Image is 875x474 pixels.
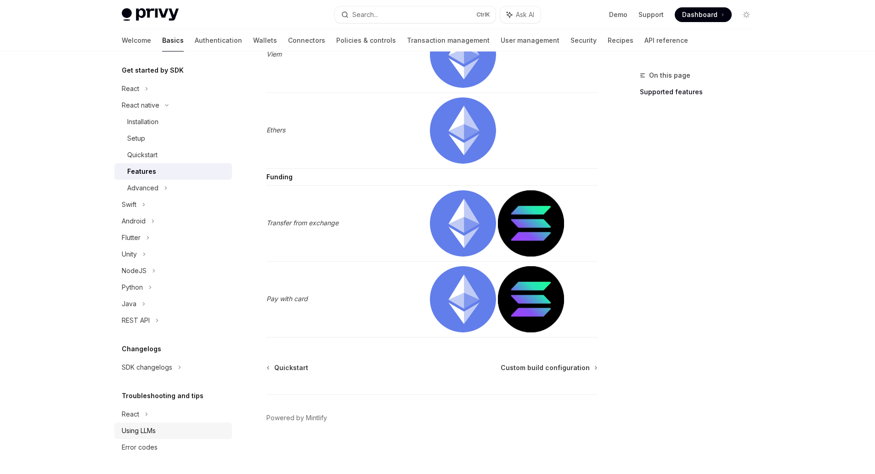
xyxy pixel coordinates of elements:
a: Quickstart [267,363,308,372]
div: React native [122,100,159,111]
div: Error codes [122,442,158,453]
div: SDK changelogs [122,362,172,373]
span: Quickstart [274,363,308,372]
button: Search...CtrlK [335,6,496,23]
img: light logo [122,8,179,21]
a: Policies & controls [336,29,396,51]
div: Installation [127,116,158,127]
div: Flutter [122,232,141,243]
div: Python [122,282,143,293]
div: Quickstart [127,149,158,160]
span: Ask AI [516,10,534,19]
a: Quickstart [114,147,232,163]
a: Welcome [122,29,151,51]
a: API reference [644,29,688,51]
img: solana.png [498,190,564,257]
h5: Get started by SDK [122,65,184,76]
img: ethereum.png [430,266,496,332]
a: Authentication [195,29,242,51]
a: Powered by Mintlify [266,413,327,423]
button: Ask AI [500,6,541,23]
a: Installation [114,114,232,130]
div: Features [127,166,156,177]
img: ethereum.png [430,190,496,257]
a: Recipes [608,29,633,51]
img: solana.png [498,266,564,332]
span: Ctrl K [476,11,490,18]
a: Wallets [253,29,277,51]
div: Using LLMs [122,425,156,436]
span: On this page [649,70,690,81]
img: ethereum.png [430,22,496,88]
a: Custom build configuration [501,363,597,372]
div: Setup [127,133,145,144]
a: User management [501,29,559,51]
em: Viem [266,50,282,58]
a: Using LLMs [114,423,232,439]
a: Error codes [114,439,232,456]
div: Android [122,216,146,227]
a: Demo [609,10,627,19]
em: Pay with card [266,295,308,303]
a: Dashboard [675,7,732,22]
a: Basics [162,29,184,51]
span: Dashboard [682,10,717,19]
a: Connectors [288,29,325,51]
a: Setup [114,130,232,147]
h5: Changelogs [122,343,161,354]
div: NodeJS [122,265,147,276]
h5: Troubleshooting and tips [122,390,203,401]
em: Transfer from exchange [266,219,339,227]
span: Custom build configuration [501,363,590,372]
strong: Funding [266,173,293,181]
em: Ethers [266,126,285,134]
img: ethereum.png [430,97,496,164]
div: REST API [122,315,150,326]
a: Features [114,163,232,180]
a: Supported features [640,85,761,99]
div: React [122,83,139,94]
div: React [122,409,139,420]
a: Security [570,29,597,51]
a: Transaction management [407,29,490,51]
div: Unity [122,249,137,260]
div: Search... [352,9,378,20]
a: Support [638,10,664,19]
div: Swift [122,199,136,210]
div: Advanced [127,183,158,194]
button: Toggle dark mode [739,7,754,22]
div: Java [122,298,136,309]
